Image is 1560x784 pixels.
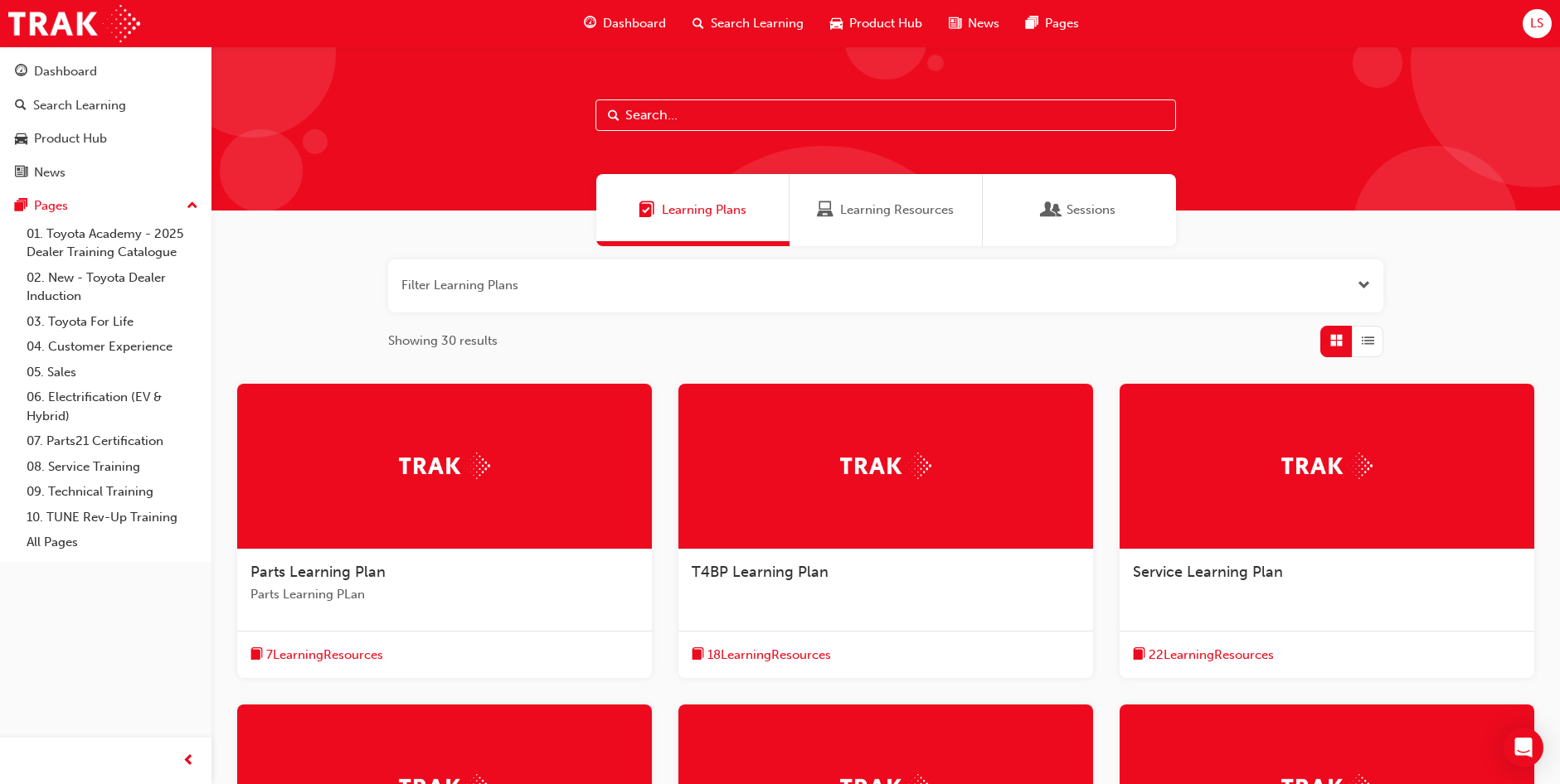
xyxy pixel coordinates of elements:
span: Search [608,106,620,125]
span: News [968,14,999,33]
span: Sessions [1043,201,1060,220]
span: news-icon [949,13,961,34]
span: Learning Plans [639,201,655,220]
button: Open the filter [1358,276,1370,295]
span: book-icon [250,645,263,665]
a: 06. Electrification (EV & Hybrid) [20,385,205,428]
div: Dashboard [34,62,97,81]
span: 22 Learning Resources [1149,646,1274,665]
span: 18 Learning Resources [707,646,831,665]
span: pages-icon [15,199,27,214]
button: Pages [7,191,205,221]
button: DashboardSearch LearningProduct HubNews [7,53,205,191]
span: Learning Plans [662,201,746,220]
span: up-icon [187,196,198,217]
span: Parts Learning PLan [250,585,639,604]
span: List [1362,332,1374,351]
div: Search Learning [33,96,126,115]
span: book-icon [692,645,704,665]
a: News [7,157,205,188]
a: car-iconProduct Hub [817,7,936,41]
button: book-icon7LearningResources [250,645,383,665]
button: LS [1523,9,1552,38]
span: Grid [1330,332,1343,351]
img: Trak [8,5,140,42]
span: Showing 30 results [388,332,498,351]
span: search-icon [693,13,704,34]
a: Learning PlansLearning Plans [596,174,790,246]
a: 01. Toyota Academy - 2025 Dealer Training Catalogue [20,221,205,265]
div: Product Hub [34,129,107,148]
img: Trak [1281,452,1373,478]
span: Sessions [1067,201,1115,220]
a: pages-iconPages [1013,7,1092,41]
span: prev-icon [182,751,195,772]
a: 10. TUNE Rev-Up Training [20,505,205,530]
img: Trak [840,452,931,478]
a: 04. Customer Experience [20,334,205,360]
span: Service Learning Plan [1133,563,1283,581]
span: Parts Learning Plan [250,563,386,581]
a: 07. Parts21 Certification [20,428,205,454]
span: guage-icon [584,13,596,34]
a: 03. Toyota For Life [20,309,205,335]
button: book-icon18LearningResources [692,645,831,665]
a: Dashboard [7,56,205,87]
div: Open Intercom Messenger [1504,728,1543,767]
span: car-icon [15,132,27,147]
span: Dashboard [603,14,666,33]
a: Search Learning [7,90,205,121]
img: Trak [399,452,490,478]
span: Search Learning [711,14,804,33]
span: search-icon [15,99,27,114]
a: All Pages [20,530,205,555]
span: 7 Learning Resources [266,646,383,665]
a: SessionsSessions [983,174,1176,246]
span: Pages [1045,14,1079,33]
a: 09. Technical Training [20,479,205,505]
span: Learning Resources [840,201,954,220]
span: LS [1530,14,1543,33]
span: guage-icon [15,65,27,80]
a: 05. Sales [20,360,205,385]
a: Learning ResourcesLearning Resources [790,174,983,246]
a: Product Hub [7,123,205,154]
span: Product Hub [849,14,922,33]
span: pages-icon [1026,13,1038,34]
span: Learning Resources [817,201,833,220]
a: TrakParts Learning PlanParts Learning PLanbook-icon7LearningResources [237,384,652,679]
div: Pages [34,196,68,215]
span: T4BP Learning Plan [692,563,829,581]
button: book-icon22LearningResources [1133,645,1274,665]
a: guage-iconDashboard [571,7,679,41]
input: Search... [595,99,1176,131]
a: search-iconSearch Learning [679,7,817,41]
a: 08. Service Training [20,454,205,480]
span: car-icon [830,13,843,34]
a: TrakT4BP Learning Planbook-icon18LearningResources [678,384,1093,679]
span: book-icon [1133,645,1145,665]
span: news-icon [15,166,27,181]
div: News [34,163,66,182]
a: 02. New - Toyota Dealer Induction [20,265,205,309]
a: news-iconNews [936,7,1013,41]
a: TrakService Learning Planbook-icon22LearningResources [1120,384,1534,679]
